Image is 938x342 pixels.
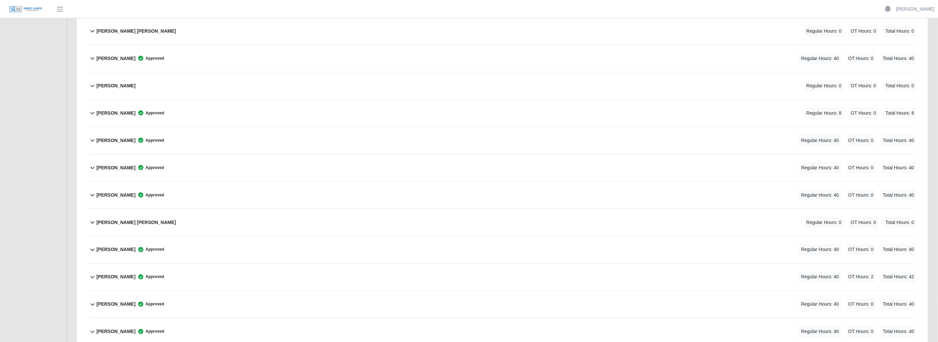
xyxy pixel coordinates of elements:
button: [PERSON_NAME] Approved Regular Hours: 40 OT Hours: 2 Total Hours: 42 [89,264,916,291]
b: [PERSON_NAME] [97,55,135,62]
span: Total Hours: 40 [881,244,916,255]
span: OT Hours: 0 [849,80,878,91]
b: [PERSON_NAME] [97,301,135,308]
span: Approved [135,274,164,280]
span: Regular Hours: 40 [799,326,841,337]
span: Approved [135,137,164,144]
span: OT Hours: 0 [846,326,876,337]
span: Total Hours: 8 [884,108,916,119]
b: [PERSON_NAME] [PERSON_NAME] [97,28,176,35]
span: Regular Hours: 0 [805,217,844,228]
span: OT Hours: 0 [846,299,876,310]
span: Total Hours: 40 [881,162,916,173]
span: Regular Hours: 8 [805,108,844,119]
span: Total Hours: 40 [881,190,916,201]
span: Total Hours: 40 [881,53,916,64]
span: OT Hours: 0 [849,217,878,228]
span: Approved [135,246,164,253]
span: Regular Hours: 40 [799,135,841,146]
b: [PERSON_NAME] [97,274,135,281]
button: [PERSON_NAME] [PERSON_NAME] Regular Hours: 0 OT Hours: 0 Total Hours: 0 [89,209,916,236]
span: Total Hours: 40 [881,299,916,310]
b: [PERSON_NAME] [97,110,135,117]
b: [PERSON_NAME] [PERSON_NAME] [97,219,176,226]
span: Regular Hours: 0 [805,80,844,91]
span: OT Hours: 0 [846,135,876,146]
button: [PERSON_NAME] Approved Regular Hours: 40 OT Hours: 0 Total Hours: 40 [89,182,916,209]
b: [PERSON_NAME] [97,137,135,144]
b: [PERSON_NAME] [97,82,135,89]
span: OT Hours: 2 [846,272,876,283]
span: Total Hours: 0 [884,217,916,228]
span: Total Hours: 40 [881,135,916,146]
button: [PERSON_NAME] Regular Hours: 0 OT Hours: 0 Total Hours: 0 [89,72,916,99]
span: Regular Hours: 40 [799,272,841,283]
span: Approved [135,192,164,198]
span: Approved [135,55,164,62]
button: [PERSON_NAME] Approved Regular Hours: 40 OT Hours: 0 Total Hours: 40 [89,236,916,263]
span: Regular Hours: 40 [799,53,841,64]
b: [PERSON_NAME] [97,192,135,199]
span: OT Hours: 0 [846,162,876,173]
span: Regular Hours: 0 [805,26,844,37]
span: Approved [135,301,164,308]
span: Regular Hours: 40 [799,299,841,310]
button: [PERSON_NAME] Approved Regular Hours: 8 OT Hours: 0 Total Hours: 8 [89,100,916,127]
b: [PERSON_NAME] [97,328,135,335]
span: OT Hours: 0 [846,244,876,255]
span: Total Hours: 40 [881,326,916,337]
span: Approved [135,110,164,116]
span: Approved [135,164,164,171]
span: OT Hours: 0 [849,108,878,119]
b: [PERSON_NAME] [97,246,135,253]
span: Regular Hours: 40 [799,162,841,173]
button: [PERSON_NAME] Approved Regular Hours: 40 OT Hours: 0 Total Hours: 40 [89,45,916,72]
button: [PERSON_NAME] [PERSON_NAME] Regular Hours: 0 OT Hours: 0 Total Hours: 0 [89,18,916,45]
span: Regular Hours: 40 [799,190,841,201]
a: [PERSON_NAME] [896,6,935,13]
span: Total Hours: 42 [881,272,916,283]
img: SLM Logo [9,6,43,13]
span: OT Hours: 0 [846,190,876,201]
span: Regular Hours: 40 [799,244,841,255]
span: OT Hours: 0 [846,53,876,64]
span: Total Hours: 0 [884,26,916,37]
button: [PERSON_NAME] Approved Regular Hours: 40 OT Hours: 0 Total Hours: 40 [89,127,916,154]
b: [PERSON_NAME] [97,164,135,171]
span: Approved [135,328,164,335]
span: OT Hours: 0 [849,26,878,37]
button: [PERSON_NAME] Approved Regular Hours: 40 OT Hours: 0 Total Hours: 40 [89,291,916,318]
span: Total Hours: 0 [884,80,916,91]
button: [PERSON_NAME] Approved Regular Hours: 40 OT Hours: 0 Total Hours: 40 [89,154,916,181]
